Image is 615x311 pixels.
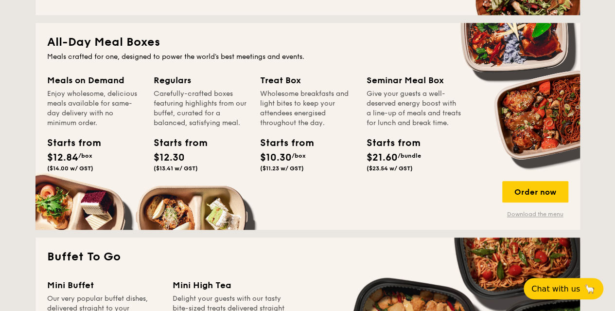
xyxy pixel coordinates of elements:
[154,152,185,164] span: $12.30
[367,152,398,164] span: $21.60
[260,152,292,164] span: $10.30
[398,152,421,159] span: /bundle
[260,73,355,87] div: Treat Box
[367,165,413,172] span: ($23.54 w/ GST)
[47,249,568,265] h2: Buffet To Go
[367,73,461,87] div: Seminar Meal Box
[367,89,461,128] div: Give your guests a well-deserved energy boost with a line-up of meals and treats for lunch and br...
[292,152,306,159] span: /box
[47,89,142,128] div: Enjoy wholesome, delicious meals available for same-day delivery with no minimum order.
[260,136,304,150] div: Starts from
[260,89,355,128] div: Wholesome breakfasts and light bites to keep your attendees energised throughout the day.
[173,278,286,292] div: Mini High Tea
[367,136,410,150] div: Starts from
[47,152,78,164] span: $12.84
[47,52,568,62] div: Meals crafted for one, designed to power the world's best meetings and events.
[531,284,580,293] span: Chat with us
[154,89,248,128] div: Carefully-crafted boxes featuring highlights from our buffet, curated for a balanced, satisfying ...
[154,136,197,150] div: Starts from
[47,165,93,172] span: ($14.00 w/ GST)
[47,73,142,87] div: Meals on Demand
[260,165,304,172] span: ($11.23 w/ GST)
[154,73,248,87] div: Regulars
[502,181,568,202] div: Order now
[584,283,596,294] span: 🦙
[47,35,568,50] h2: All-Day Meal Boxes
[502,210,568,218] a: Download the menu
[154,165,198,172] span: ($13.41 w/ GST)
[78,152,92,159] span: /box
[524,278,603,299] button: Chat with us🦙
[47,278,161,292] div: Mini Buffet
[47,136,91,150] div: Starts from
